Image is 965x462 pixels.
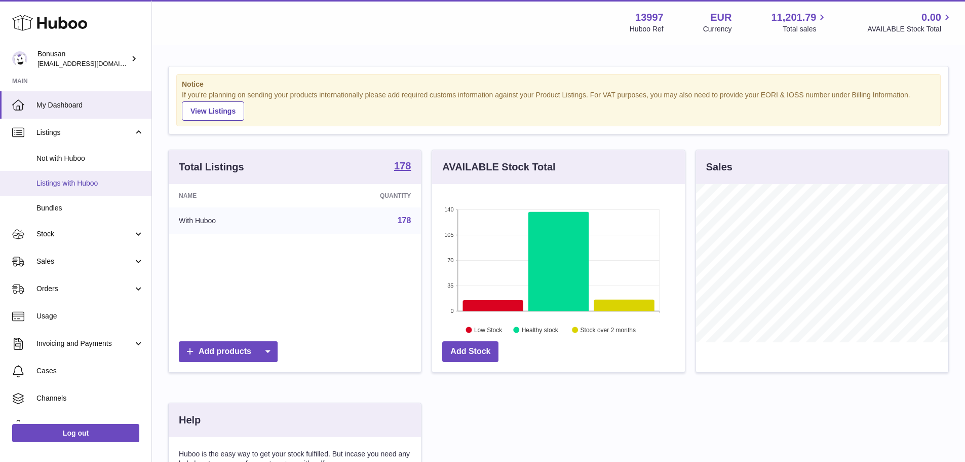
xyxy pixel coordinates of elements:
text: Healthy stock [522,326,559,333]
a: 0.00 AVAILABLE Stock Total [867,11,953,34]
a: 178 [398,216,411,225]
span: 0.00 [921,11,941,24]
strong: Notice [182,80,935,89]
text: 0 [451,308,454,314]
span: 11,201.79 [771,11,816,24]
a: Add products [179,341,278,362]
div: If you're planning on sending your products internationally please add required customs informati... [182,90,935,121]
span: Listings with Huboo [36,179,144,188]
h3: Total Listings [179,160,244,174]
span: Cases [36,366,144,376]
text: 70 [448,257,454,263]
a: Add Stock [442,341,498,362]
span: Settings [36,421,144,431]
span: AVAILABLE Stock Total [867,24,953,34]
span: Bundles [36,203,144,213]
strong: EUR [710,11,731,24]
span: Not with Huboo [36,154,144,163]
a: 11,201.79 Total sales [771,11,828,34]
span: Total sales [783,24,828,34]
strong: 13997 [635,11,664,24]
h3: Help [179,413,201,427]
text: 35 [448,282,454,289]
text: 140 [444,206,453,212]
span: [EMAIL_ADDRESS][DOMAIN_NAME] [37,59,149,67]
span: Listings [36,128,133,137]
th: Quantity [302,184,421,207]
text: Stock over 2 months [581,326,636,333]
div: Bonusan [37,49,129,68]
span: My Dashboard [36,100,144,110]
text: 105 [444,232,453,238]
div: Currency [703,24,732,34]
a: Log out [12,424,139,442]
span: Invoicing and Payments [36,339,133,348]
a: 178 [394,161,411,173]
h3: Sales [706,160,732,174]
img: internalAdmin-13997@internal.huboo.com [12,51,27,66]
div: Huboo Ref [630,24,664,34]
span: Channels [36,394,144,403]
h3: AVAILABLE Stock Total [442,160,555,174]
span: Sales [36,257,133,266]
span: Orders [36,284,133,294]
strong: 178 [394,161,411,171]
td: With Huboo [169,207,302,234]
span: Stock [36,229,133,239]
th: Name [169,184,302,207]
span: Usage [36,311,144,321]
text: Low Stock [474,326,503,333]
a: View Listings [182,101,244,121]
